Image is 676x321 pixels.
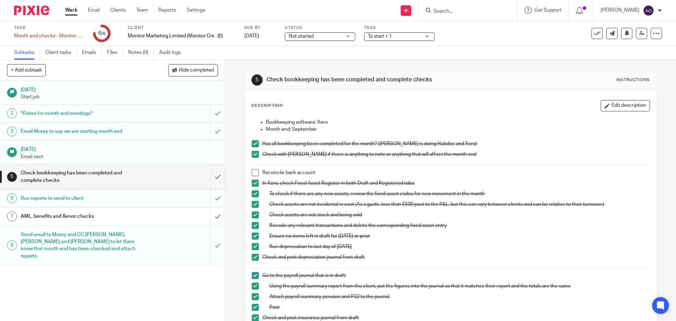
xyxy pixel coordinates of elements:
[21,108,143,119] h1: *Dates for month end meetings*
[266,119,649,126] p: Bookkeeping software: Xero
[534,8,562,13] span: Get Support
[7,126,17,136] div: 3
[269,201,649,208] p: Check assets are not incidental in cost (As a guide, less than £500 post to the P&L, but this can...
[14,46,40,60] a: Subtasks
[269,233,649,240] p: Ensure no items left in draft for [DATE] or prior
[45,46,77,60] a: Client tasks
[7,211,17,221] div: 7
[244,25,276,31] label: Due by
[262,151,649,158] p: Check with [PERSON_NAME] if there is anything to note or anything that will affect the month end
[187,7,205,14] a: Settings
[14,25,84,31] label: Task
[98,29,105,37] div: 6
[251,74,263,86] div: 5
[21,144,218,153] h1: [DATE]
[262,140,649,147] p: Has all bookkeeping been completed for the month? ([PERSON_NAME] is doing Hubdoc and Xero)
[262,254,649,261] p: Check and post depreciation journal from draft
[21,193,143,204] h1: Run reports to send to client
[65,7,77,14] a: Work
[267,76,466,84] h1: Check bookkeeping has been completed and complete checks
[285,25,355,31] label: Status
[136,7,148,14] a: Team
[128,25,236,31] label: Client
[368,34,392,39] span: To start + 1
[82,46,102,60] a: Emails
[21,126,143,137] h1: Email Moray to say we are starting month end
[7,109,17,118] div: 2
[158,7,176,14] a: Reports
[269,283,649,290] p: Using the payroll summary report from the client, put the figures into the journal so that it mat...
[643,5,654,16] img: svg%3E
[179,68,214,73] span: Hide completed
[88,7,100,14] a: Email
[269,293,649,300] p: Attach payroll summary, pension and P32 to the journal
[14,32,84,39] div: Month end checks - Monitor Creative - Xero - [DATE]
[262,272,649,279] p: Go to the payroll journal that is in draft:
[14,6,49,15] img: Pixie
[601,7,639,14] p: [PERSON_NAME]
[21,93,218,100] p: Start job
[601,100,650,111] button: Edit description
[168,64,218,76] button: Hide completed
[7,64,46,76] button: + Add subtask
[251,103,283,109] p: Description
[262,180,649,187] p: In Xero, check Fixed Asset Register in both Draft and Registered tabs:
[7,193,17,203] div: 6
[21,211,143,222] h1: AML, benefits and Xenon checks
[21,153,218,160] p: Email sent
[269,190,649,197] p: To check if there are any new assets, review the fixed asset codes for new movement in the month
[110,7,126,14] a: Clients
[289,34,314,39] span: Not started
[269,304,649,311] p: Post
[364,25,434,31] label: Tags
[128,46,154,60] a: Notes (0)
[107,46,123,60] a: Files
[101,32,105,36] small: /8
[14,32,84,39] div: Month end checks - Monitor Creative - Xero - September 2025
[7,240,17,250] div: 8
[21,85,218,93] h1: [DATE]
[266,126,649,133] p: Month end: September
[21,229,143,261] h1: Send email to Moray and CC [PERSON_NAME], [PERSON_NAME] and [PERSON_NAME] to let them know that m...
[128,32,214,39] p: Monitor Marketing Limited (Monitor Creative)
[269,222,649,229] p: Recode any relevant transactions and delete the corresponding fixed asset entry
[433,8,496,15] input: Search
[21,168,143,186] h1: Check bookkeeping has been completed and complete checks
[7,172,17,182] div: 5
[616,77,650,83] div: Instructions
[262,169,649,176] p: Reconcile bank account
[269,211,649,218] p: Check assets are not stock and being sold
[244,33,259,38] span: [DATE]
[159,46,186,60] a: Audit logs
[269,243,649,250] p: Run depreciation to last day of [DATE]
